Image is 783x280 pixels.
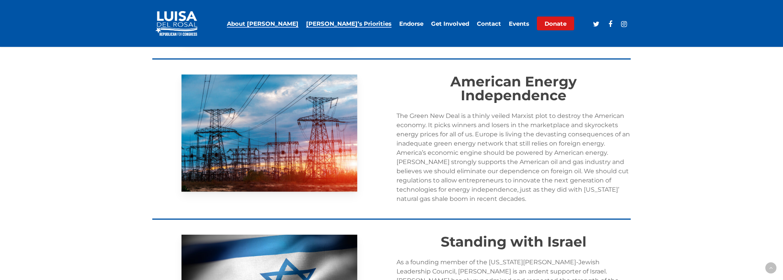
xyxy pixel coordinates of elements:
img: Luisa del Rosal [152,4,200,43]
a: About [PERSON_NAME] [227,21,298,27]
a: Events [509,21,529,27]
a: Donate [537,21,574,27]
a: [PERSON_NAME]’s Priorities [306,21,391,27]
h3: American Energy Independence [396,75,631,102]
a: Get Involved [431,21,469,27]
a: Contact [477,21,501,27]
p: The Green New Deal is a thinly veiled Marxist plot to destroy the American economy. It picks winn... [396,111,631,204]
h3: Standing with Israel [396,235,631,249]
a: Endorse [399,21,423,27]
